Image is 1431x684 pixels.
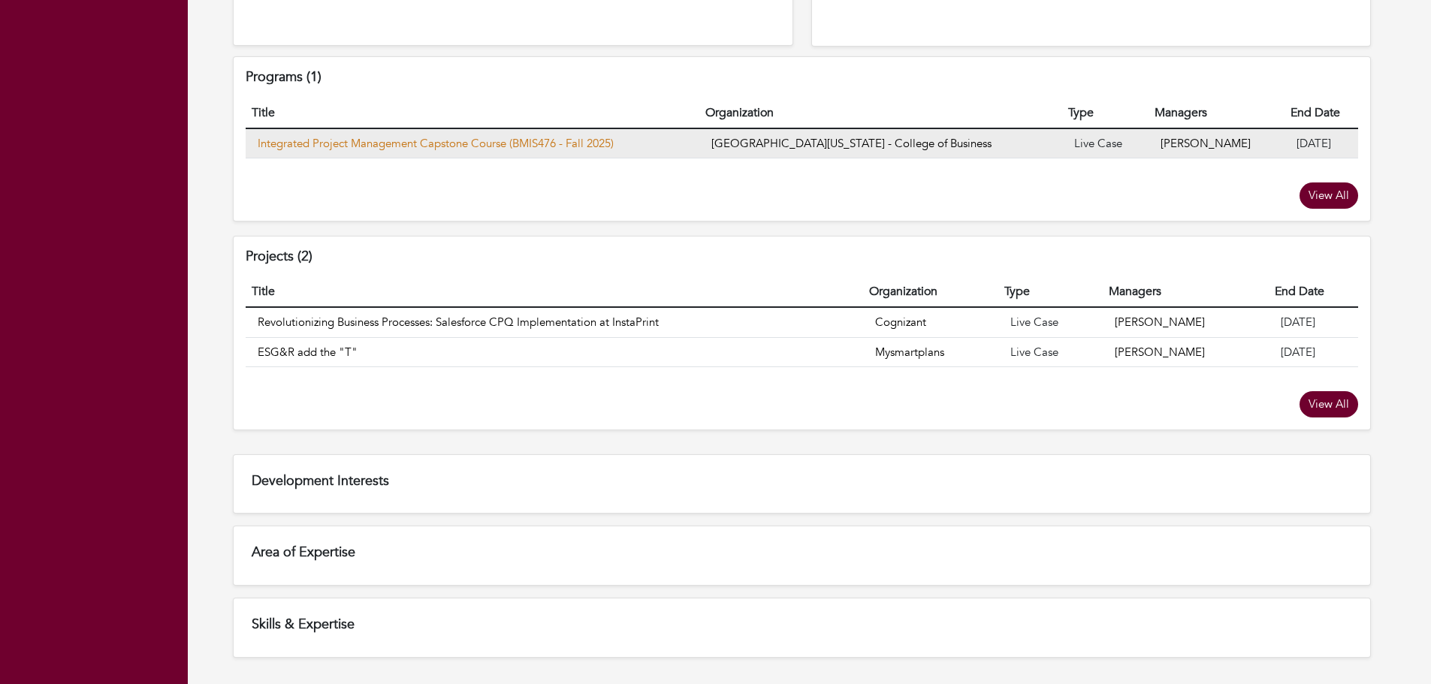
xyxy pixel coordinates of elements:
h4: Programs (1) [246,69,1358,86]
a: Cognizant [875,315,926,330]
th: Type [1062,98,1149,128]
a: ESG&R add the "T" [258,345,358,360]
a: [PERSON_NAME] [1115,315,1205,330]
a: [GEOGRAPHIC_DATA][US_STATE] - College of Business [711,136,992,151]
h5: Skills & Expertise [252,616,1352,633]
td: Live Case [998,307,1103,337]
th: Type [998,276,1103,307]
th: Title [246,98,699,128]
h4: Projects (2) [246,249,1358,265]
th: Managers [1103,276,1269,307]
td: [DATE] [1285,128,1358,158]
td: Live Case [1062,128,1149,158]
h5: Area of Expertise [252,544,1352,561]
td: Live Case [998,337,1103,367]
th: Title [246,276,863,307]
th: Organization [863,276,998,307]
a: View All [1300,391,1358,417]
th: Managers [1149,98,1285,128]
a: [PERSON_NAME] [1115,345,1205,360]
td: [DATE] [1269,307,1358,337]
a: [PERSON_NAME] [1161,136,1251,151]
h5: Development Interests [252,473,1352,490]
th: End Date [1269,276,1358,307]
th: Organization [699,98,1062,128]
a: View All [1300,182,1358,209]
a: Integrated Project Management Capstone Course (BMIS476 - Fall 2025) [258,136,614,151]
th: End Date [1285,98,1358,128]
a: Revolutionizing Business Processes: Salesforce CPQ Implementation at InstaPrint [258,315,659,330]
a: Mysmartplans [875,345,944,360]
td: [DATE] [1269,337,1358,367]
